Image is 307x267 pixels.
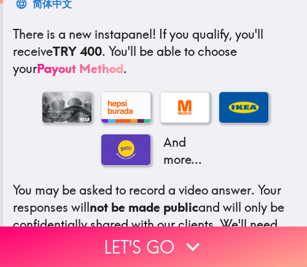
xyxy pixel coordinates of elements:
[13,26,297,77] p: If you qualify, you'll receive . You'll be able to choose your .
[160,134,209,168] p: And more...
[37,61,123,76] a: Payout Method
[13,26,156,42] span: There is a new instapanel!
[53,44,102,59] b: TRY 400
[90,199,198,215] b: not be made public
